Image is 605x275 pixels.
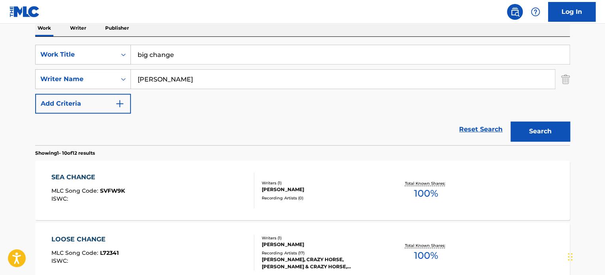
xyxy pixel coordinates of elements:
[51,257,70,264] span: ISWC :
[568,245,573,269] div: Drag
[35,94,131,114] button: Add Criteria
[405,243,447,248] p: Total Known Shares:
[510,121,570,141] button: Search
[9,6,40,17] img: MLC Logo
[115,99,125,108] img: 9d2ae6d4665cec9f34b9.svg
[527,4,543,20] div: Help
[531,7,540,17] img: help
[262,186,381,193] div: [PERSON_NAME]
[51,235,119,244] div: LOOSE CHANGE
[35,150,95,157] p: Showing 1 - 10 of 12 results
[51,249,100,256] span: MLC Song Code :
[507,4,523,20] a: Public Search
[35,20,53,36] p: Work
[262,195,381,201] div: Recording Artists ( 0 )
[40,74,112,84] div: Writer Name
[51,195,70,202] span: ISWC :
[100,187,125,194] span: SVFW9K
[35,45,570,145] form: Search Form
[414,248,438,263] span: 100 %
[405,180,447,186] p: Total Known Shares:
[262,241,381,248] div: [PERSON_NAME]
[51,187,100,194] span: MLC Song Code :
[262,250,381,256] div: Recording Artists ( 17 )
[35,161,570,220] a: SEA CHANGEMLC Song Code:SVFW9KISWC:Writers (1)[PERSON_NAME]Recording Artists (0)Total Known Share...
[262,235,381,241] div: Writers ( 1 )
[103,20,131,36] p: Publisher
[510,7,520,17] img: search
[455,121,507,138] a: Reset Search
[262,256,381,270] div: [PERSON_NAME], CRAZY HORSE, [PERSON_NAME] & CRAZY HORSE, [PERSON_NAME]|CRAZY HORSE, [PERSON_NAME]...
[414,186,438,201] span: 100 %
[561,69,570,89] img: Delete Criterion
[40,50,112,59] div: Work Title
[565,237,605,275] iframe: Chat Widget
[68,20,89,36] p: Writer
[51,173,125,182] div: SEA CHANGE
[548,2,596,22] a: Log In
[262,180,381,186] div: Writers ( 1 )
[100,249,119,256] span: L72341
